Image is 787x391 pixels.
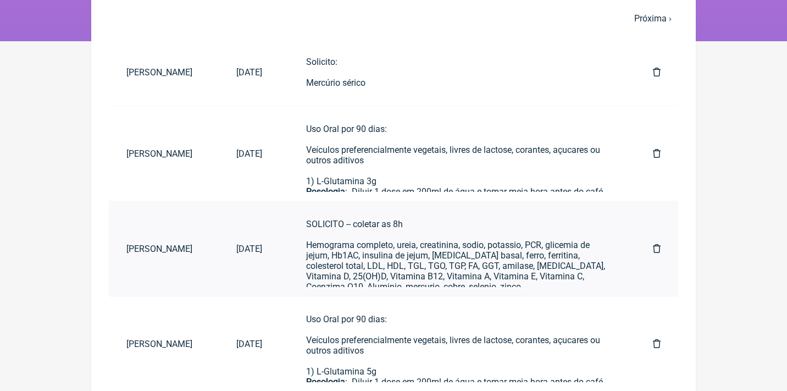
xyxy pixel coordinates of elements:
strong: Posologia [306,186,345,197]
a: Uso Oral por 90 dias:Veículos preferencialmente vegetais, livres de lactose, corantes, açucares o... [289,115,627,192]
a: [PERSON_NAME] [109,58,219,86]
a: Solicito:Mercúrio sérico [289,48,627,97]
strong: Posologia [306,377,345,387]
a: [DATE] [219,235,280,263]
a: SOLICITO -- coletar as 8hHemograma completo, ureia, creatinina, sodio, potassio, PCR, glicemia de... [289,210,627,287]
a: [DATE] [219,140,280,168]
a: [PERSON_NAME] [109,140,219,168]
div: Uso Oral por 90 dias: Veículos preferencialmente vegetais, livres de lactose, corantes, açucares ... [306,124,609,218]
a: Próxima › [634,13,672,24]
a: [DATE] [219,330,280,358]
a: [PERSON_NAME] [109,235,219,263]
nav: pager [109,7,678,30]
div: SOLICITO -- coletar as 8h Hemograma completo, ureia, creatinina, sodio, potassio, PCR, glicemia d... [306,219,609,292]
a: [PERSON_NAME] [109,330,219,358]
div: Solicito: Mercúrio sérico [306,57,609,88]
a: [DATE] [219,58,280,86]
a: Uso Oral por 90 dias:Veículos preferencialmente vegetais, livres de lactose, corantes, açucares o... [289,305,627,382]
